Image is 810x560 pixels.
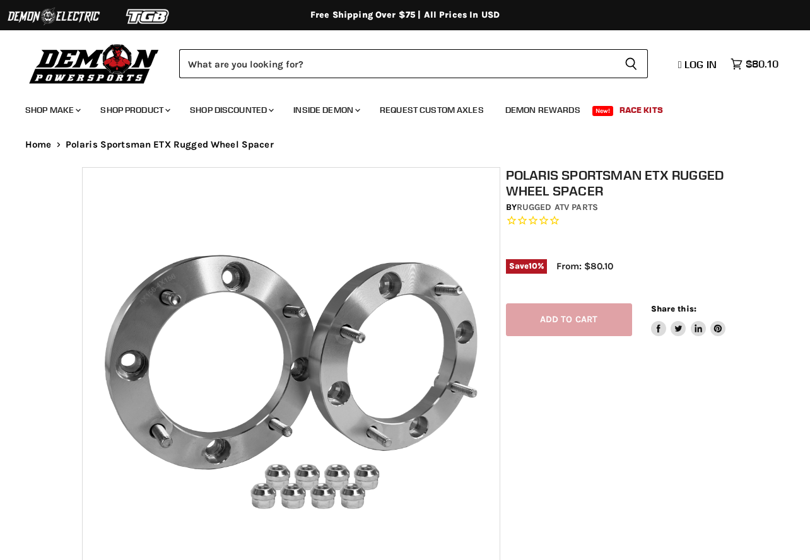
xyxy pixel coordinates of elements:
a: Shop Product [91,97,178,123]
a: Rugged ATV Parts [517,202,598,213]
a: Race Kits [610,97,672,123]
a: Request Custom Axles [370,97,493,123]
a: Home [25,139,52,150]
img: Demon Powersports [25,41,163,86]
span: Rated 0.0 out of 5 stars 0 reviews [506,214,734,228]
a: Shop Make [16,97,88,123]
a: $80.10 [724,55,785,73]
form: Product [179,49,648,78]
a: Shop Discounted [180,97,281,123]
span: From: $80.10 [556,260,613,272]
span: 10 [529,261,537,271]
div: by [506,201,734,214]
a: Demon Rewards [496,97,590,123]
span: Save % [506,259,548,273]
img: Demon Electric Logo 2 [6,4,101,28]
ul: Main menu [16,92,775,123]
span: New! [592,106,614,116]
aside: Share this: [651,303,726,337]
span: $80.10 [746,58,778,70]
span: Polaris Sportsman ETX Rugged Wheel Spacer [66,139,274,150]
h1: Polaris Sportsman ETX Rugged Wheel Spacer [506,167,734,199]
a: Log in [672,59,724,70]
span: Share this: [651,304,696,313]
input: Search [179,49,614,78]
span: Log in [684,58,717,71]
img: TGB Logo 2 [101,4,196,28]
a: Inside Demon [284,97,368,123]
button: Search [614,49,648,78]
